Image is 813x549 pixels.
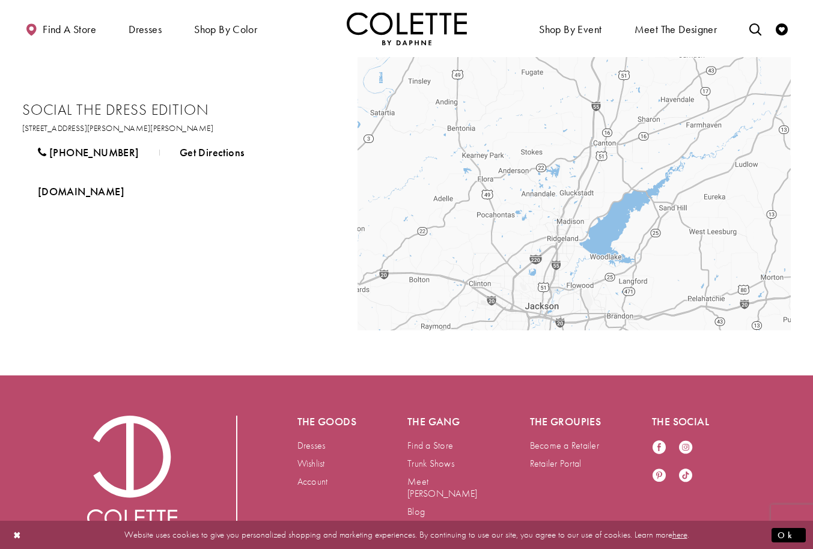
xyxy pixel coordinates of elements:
[297,475,328,488] a: Account
[194,23,257,35] span: Shop by color
[38,184,124,198] span: [DOMAIN_NAME]
[632,12,720,45] a: Meet the designer
[22,12,99,45] a: Find a store
[126,12,165,45] span: Dresses
[297,416,360,428] h5: The goods
[22,123,214,133] a: Opens in new tab
[567,180,582,194] div: Social The Dress Edition
[773,12,791,45] a: Check Wishlist
[87,416,177,535] img: Colette by Daphne
[347,12,467,45] img: Colette by Daphne
[347,12,467,45] a: Visit Home Page
[43,23,96,35] span: Find a store
[49,145,139,159] span: [PHONE_NUMBER]
[652,416,726,428] h5: The social
[536,12,604,45] span: Shop By Event
[530,457,582,470] a: Retailer Portal
[746,12,764,45] a: Toggle search
[7,524,28,545] button: Close Dialog
[191,12,260,45] span: Shop by color
[672,529,687,541] a: here
[678,440,693,456] a: Visit our Instagram - Opens in new tab
[652,468,666,484] a: Visit our Pinterest - Opens in new tab
[772,527,806,542] button: Submit Dialog
[22,138,155,168] a: [PHONE_NUMBER]
[164,138,260,168] a: Get Directions
[646,434,711,490] ul: Follow us
[530,439,599,452] a: Become a Retailer
[22,123,214,133] span: [STREET_ADDRESS][PERSON_NAME][PERSON_NAME]
[129,23,162,35] span: Dresses
[407,439,453,452] a: Find a Store
[358,57,791,330] div: Map with Store locations
[87,416,177,535] a: Visit Colette by Daphne Homepage
[297,439,326,452] a: Dresses
[22,101,335,119] h2: Social The Dress Edition
[87,527,726,543] p: Website uses cookies to give you personalized shopping and marketing experiences. By continuing t...
[530,416,604,428] h5: The groupies
[678,468,693,484] a: Visit our TikTok - Opens in new tab
[22,177,140,207] a: Opens in new tab
[180,145,244,159] span: Get Directions
[652,440,666,456] a: Visit our Facebook - Opens in new tab
[539,23,601,35] span: Shop By Event
[407,457,454,470] a: Trunk Shows
[407,475,477,500] a: Meet [PERSON_NAME]
[635,23,717,35] span: Meet the designer
[297,457,325,470] a: Wishlist
[407,416,482,428] h5: The gang
[407,505,425,518] a: Blog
